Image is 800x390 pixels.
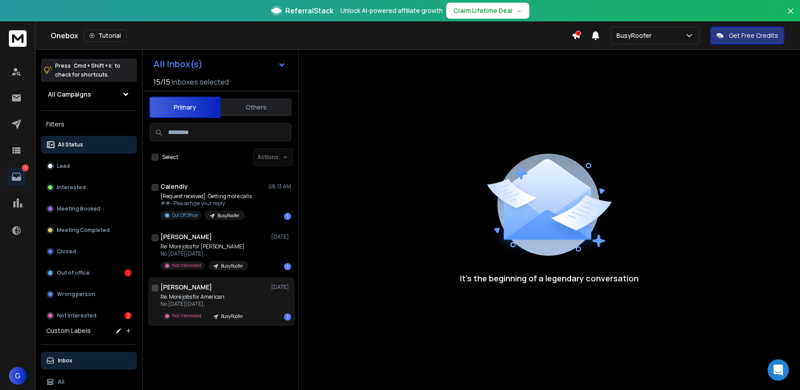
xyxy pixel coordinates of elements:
[160,232,212,241] h1: [PERSON_NAME]
[48,90,91,99] h1: All Campaigns
[160,250,248,257] p: No [DATE][DATE],
[160,243,248,250] p: Re: More jobs for [PERSON_NAME]
[51,29,572,42] div: Onebox
[271,233,291,240] p: [DATE]
[284,313,291,321] div: 1
[162,154,178,161] label: Select
[58,357,72,364] p: Inbox
[41,157,137,175] button: Lead
[41,179,137,196] button: Interested
[220,97,292,117] button: Others
[41,221,137,239] button: Meeting Completed
[72,61,113,71] span: Cmd + Shift + k
[41,352,137,370] button: Inbox
[172,212,198,219] p: Out Of Office
[221,263,243,269] p: BusyRoofer
[217,212,240,219] p: BusyRoofer
[46,326,91,335] h3: Custom Labels
[516,6,522,15] span: →
[149,97,220,118] button: Primary
[57,184,86,191] p: Interested
[22,164,29,171] p: 3
[160,283,212,292] h1: [PERSON_NAME]
[146,55,293,73] button: All Inbox(s)
[616,31,655,40] p: BusyRoofer
[340,6,443,15] p: Unlock AI-powered affiliate growth
[41,307,137,325] button: Not Interested2
[153,60,203,69] h1: All Inbox(s)
[41,200,137,218] button: Meeting Booked
[160,182,188,191] h1: Calendly
[8,168,25,186] a: 3
[57,205,100,212] p: Meeting Booked
[285,5,333,16] span: ReferralStack
[768,359,789,381] div: Open Intercom Messenger
[268,183,291,190] p: 08:13 AM
[172,313,201,319] p: Not Interested
[58,141,83,148] p: All Status
[153,77,170,87] span: 15 / 15
[41,243,137,260] button: Closed
[57,312,96,319] p: Not Interested
[41,136,137,154] button: All Status
[460,272,639,284] p: It’s the beginning of a legendary conversation
[57,162,70,170] p: Lead
[55,61,120,79] p: Press to check for shortcuts.
[57,291,95,298] p: Wrong person
[124,269,132,276] div: 1
[284,263,291,270] div: 1
[160,193,252,200] p: [Request received]: Getting more calls
[160,293,248,301] p: Re: More jobs for American
[41,264,137,282] button: Out of office1
[172,77,229,87] h3: Inboxes selected
[41,85,137,103] button: All Campaigns
[57,227,110,234] p: Meeting Completed
[284,213,291,220] div: 1
[271,284,291,291] p: [DATE]
[124,312,132,319] div: 2
[710,27,784,45] button: Get Free Credits
[160,200,252,207] p: ##- Please type your reply
[57,248,76,255] p: Closed
[160,301,248,308] p: No [DATE][DATE],
[729,31,778,40] p: Get Free Credits
[41,285,137,303] button: Wrong person
[221,313,243,320] p: BusyRoofer
[58,378,64,386] p: All
[41,118,137,130] h3: Filters
[9,367,27,385] button: G
[84,29,127,42] button: Tutorial
[172,262,201,269] p: Not Interested
[57,269,90,276] p: Out of office
[785,5,796,27] button: Close banner
[446,3,529,19] button: Claim Lifetime Deal→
